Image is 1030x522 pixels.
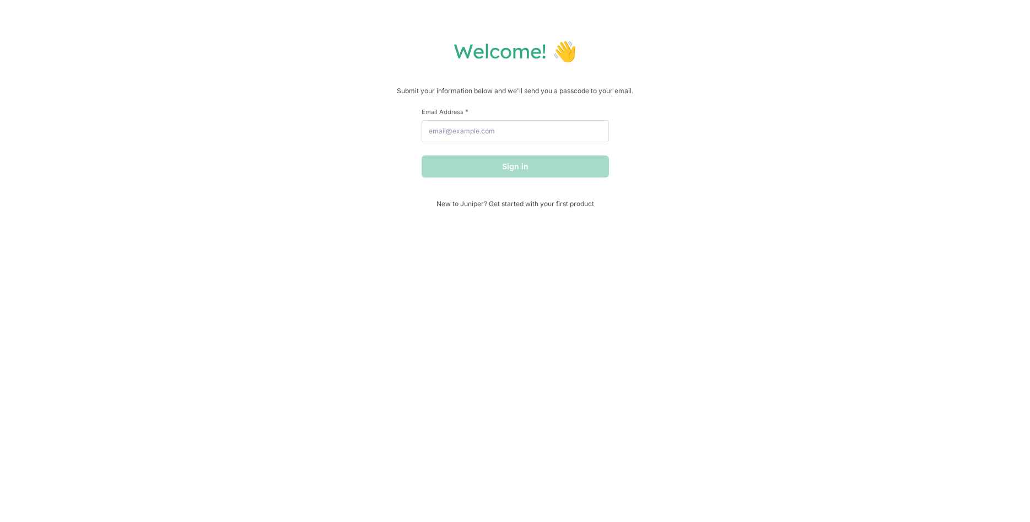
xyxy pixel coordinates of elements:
[422,107,609,116] label: Email Address
[465,107,468,116] span: This field is required.
[422,120,609,142] input: email@example.com
[11,85,1019,96] p: Submit your information below and we'll send you a passcode to your email.
[11,39,1019,63] h1: Welcome! 👋
[422,200,609,208] span: New to Juniper? Get started with your first product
